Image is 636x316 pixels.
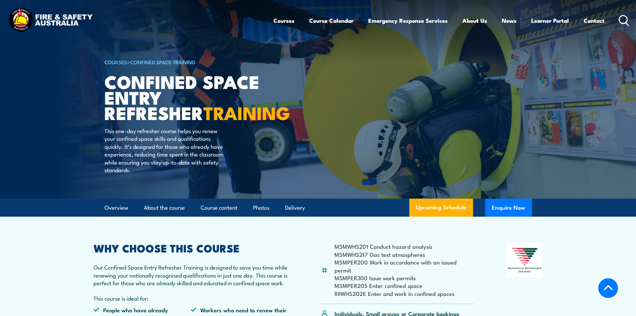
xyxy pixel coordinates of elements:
a: Confined Space Training [130,58,196,66]
li: MSMWHS217 Gas test atmospheres [335,250,474,258]
h1: Confined Space Entry Refresher [104,74,269,120]
a: Course content [201,199,237,217]
a: About the course [144,199,185,217]
img: Nationally Recognised Training logo. [507,243,543,277]
a: Contact [584,12,605,29]
h6: > [104,58,269,66]
a: Emergency Response Services [368,12,448,29]
p: This course is ideal for: [93,294,288,302]
p: Our Confined Space Entry Refresher Training is designed to save you time while renewing your nati... [93,263,288,287]
a: COURSES [104,58,127,66]
p: This one-day refresher course helps you renew your confined space skills and qualifications quick... [104,127,226,174]
a: About Us [462,12,487,29]
li: MSMPER200 Work in accordance with an issued permit [335,258,474,274]
h2: WHY CHOOSE THIS COURSE [93,243,288,252]
button: Enquire Now [485,199,532,217]
li: MSMPER205 Enter confined space [335,282,474,289]
a: Learner Portal [531,12,569,29]
a: News [502,12,516,29]
a: Photos [253,199,269,217]
a: Overview [104,199,128,217]
a: Delivery [285,199,305,217]
a: Upcoming Schedule [409,199,473,217]
li: RIIWHS202E Enter and work in confined spaces [335,290,474,297]
li: MSMWHS201 Conduct hazard analysis [335,242,474,250]
li: MSMPER300 Issue work permits [335,274,474,282]
a: Courses [273,12,294,29]
strong: TRAINING [203,98,290,126]
a: Course Calendar [309,12,354,29]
